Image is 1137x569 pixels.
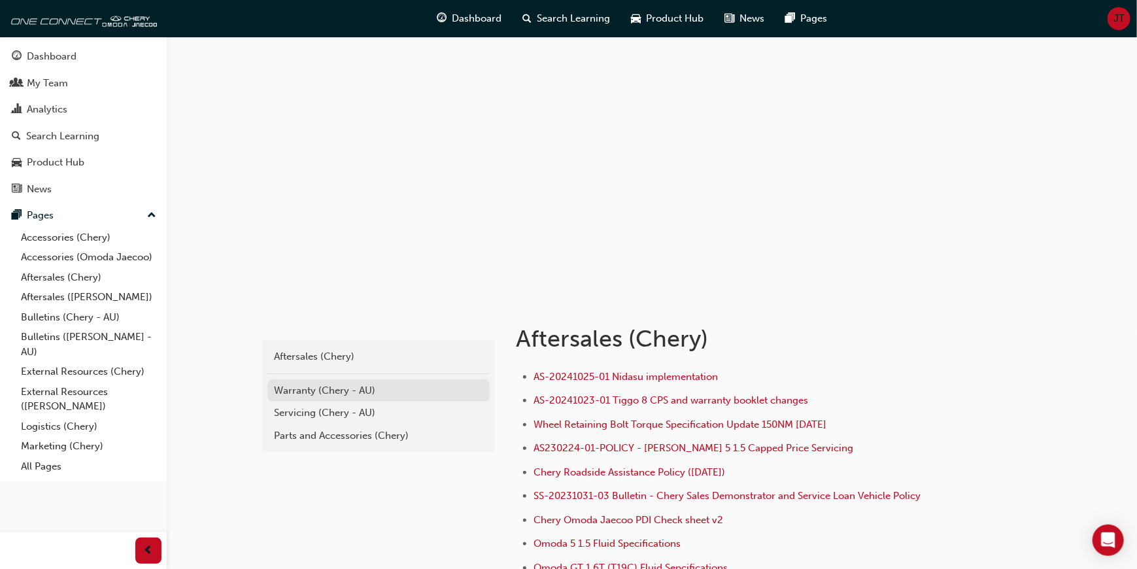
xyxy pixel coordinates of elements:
[16,457,161,477] a: All Pages
[16,267,161,288] a: Aftersales (Chery)
[534,442,853,454] a: AS230224-01-POLICY - [PERSON_NAME] 5 1.5 Capped Price Servicing
[632,10,641,27] span: car-icon
[27,182,52,197] div: News
[5,177,161,201] a: News
[27,76,68,91] div: My Team
[516,324,945,353] h1: Aftersales (Chery)
[647,11,704,26] span: Product Hub
[437,10,447,27] span: guage-icon
[452,11,502,26] span: Dashboard
[267,379,490,402] a: Warranty (Chery - AU)
[274,405,483,421] div: Servicing (Chery - AU)
[7,5,157,31] img: oneconnect
[274,428,483,443] div: Parts and Accessories (Chery)
[5,97,161,122] a: Analytics
[16,362,161,382] a: External Resources (Chery)
[267,345,490,368] a: Aftersales (Chery)
[274,349,483,364] div: Aftersales (Chery)
[427,5,513,32] a: guage-iconDashboard
[16,382,161,417] a: External Resources ([PERSON_NAME])
[12,131,21,143] span: search-icon
[16,436,161,457] a: Marketing (Chery)
[147,207,156,224] span: up-icon
[16,228,161,248] a: Accessories (Chery)
[12,210,22,222] span: pages-icon
[274,383,483,398] div: Warranty (Chery - AU)
[5,44,161,69] a: Dashboard
[5,203,161,228] button: Pages
[267,424,490,447] a: Parts and Accessories (Chery)
[1108,7,1130,30] button: JT
[715,5,775,32] a: news-iconNews
[775,5,838,32] a: pages-iconPages
[16,247,161,267] a: Accessories (Omoda Jaecoo)
[523,10,532,27] span: search-icon
[144,543,154,559] span: prev-icon
[740,11,765,26] span: News
[5,124,161,148] a: Search Learning
[12,184,22,196] span: news-icon
[801,11,828,26] span: Pages
[12,78,22,90] span: people-icon
[1113,11,1125,26] span: JT
[5,150,161,175] a: Product Hub
[5,71,161,95] a: My Team
[16,327,161,362] a: Bulletins ([PERSON_NAME] - AU)
[534,466,725,478] a: Chery Roadside Assistance Policy ([DATE])
[534,371,718,383] a: AS-20241025-01 Nidasu implementation
[27,155,84,170] div: Product Hub
[1093,525,1124,556] div: Open Intercom Messenger
[621,5,715,32] a: car-iconProduct Hub
[16,307,161,328] a: Bulletins (Chery - AU)
[534,419,826,430] a: Wheel Retaining Bolt Torque Specification Update 150NM [DATE]
[534,490,921,502] a: SS-20231031-03 Bulletin - Chery Sales Demonstrator and Service Loan Vehicle Policy
[537,11,611,26] span: Search Learning
[16,417,161,437] a: Logistics (Chery)
[12,157,22,169] span: car-icon
[12,51,22,63] span: guage-icon
[27,102,67,117] div: Analytics
[534,538,681,549] a: Omoda 5 1.5 Fluid Specifications
[786,10,796,27] span: pages-icon
[267,402,490,424] a: Servicing (Chery - AU)
[534,514,723,526] a: Chery Omoda Jaecoo PDI Check sheet v2
[27,208,54,223] div: Pages
[725,10,735,27] span: news-icon
[534,394,808,406] a: AS-20241023-01 Tiggo 8 CPS and warranty booklet changes
[26,129,99,144] div: Search Learning
[16,287,161,307] a: Aftersales ([PERSON_NAME])
[5,42,161,203] button: DashboardMy TeamAnalyticsSearch LearningProduct HubNews
[12,104,22,116] span: chart-icon
[27,49,76,64] div: Dashboard
[513,5,621,32] a: search-iconSearch Learning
